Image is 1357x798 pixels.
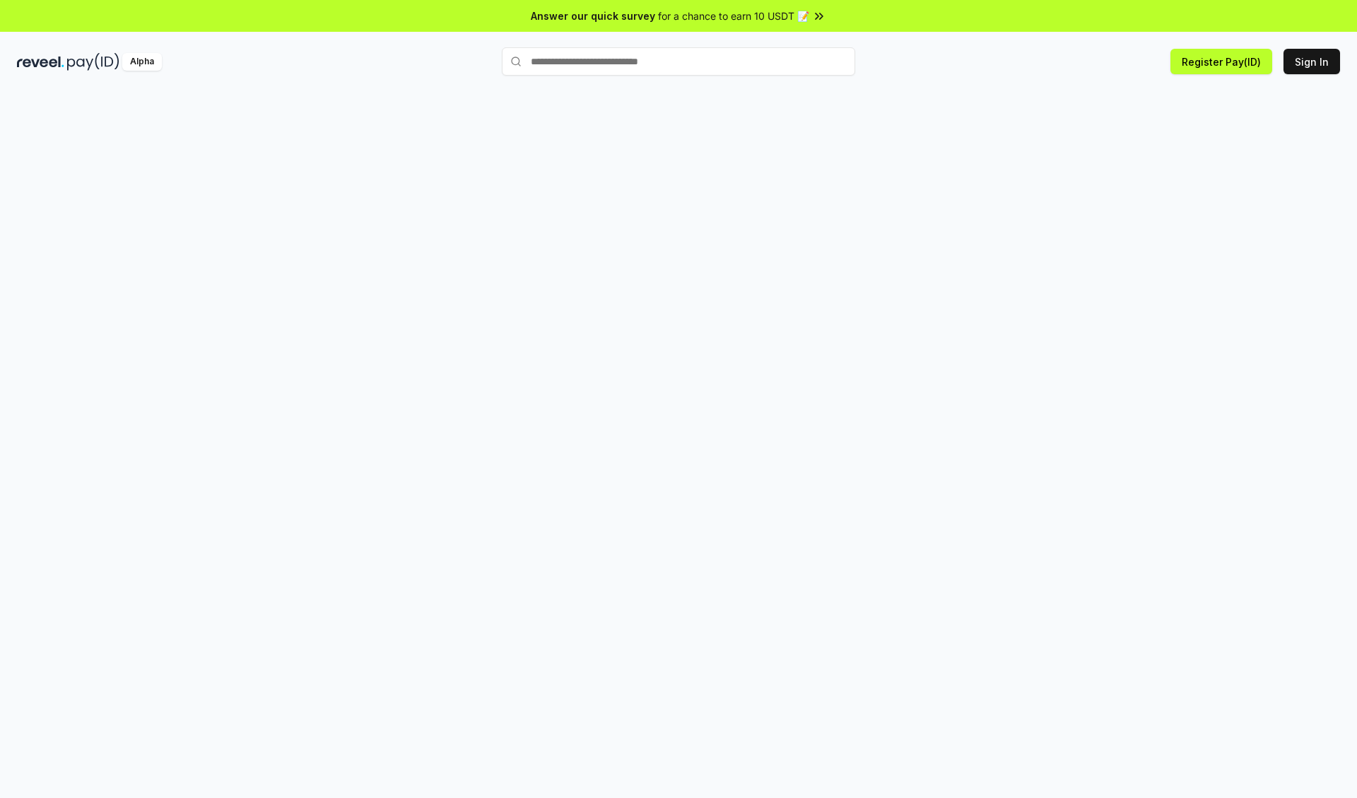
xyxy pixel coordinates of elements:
button: Sign In [1283,49,1340,74]
div: Alpha [122,53,162,71]
img: pay_id [67,53,119,71]
img: reveel_dark [17,53,64,71]
button: Register Pay(ID) [1170,49,1272,74]
span: Answer our quick survey [531,8,655,23]
span: for a chance to earn 10 USDT 📝 [658,8,809,23]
